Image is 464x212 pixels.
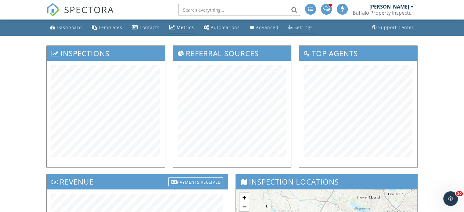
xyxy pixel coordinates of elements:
h3: Referral Sources [173,46,291,61]
div: [PERSON_NAME] [369,4,409,10]
div: Dashboard [57,24,82,30]
a: SPECTORA [46,8,114,21]
a: Contacts [130,22,162,33]
span: SPECTORA [64,3,114,16]
iframe: Intercom live chat [443,191,458,206]
a: Zoom in [239,193,249,202]
a: Metrics [167,22,196,33]
div: Buffalo Property Inspections [353,10,414,16]
span: 10 [456,191,463,196]
h3: Top Agents [299,46,417,61]
div: Metrics [177,24,194,30]
div: Payments Received [168,177,223,186]
div: Advanced [256,24,279,30]
h3: Inspections [47,46,165,61]
a: Payments Received [168,176,223,186]
div: Settings [294,24,313,30]
a: Automations (Advanced) [201,22,242,33]
a: Dashboard [48,22,85,33]
div: Support Center [378,24,414,30]
a: Templates [89,22,125,33]
a: Advanced [247,22,281,33]
div: Automations [211,24,240,30]
img: The Best Home Inspection Software - Spectora [46,3,60,16]
h3: Inspection Locations [236,174,417,189]
div: Contacts [139,24,160,30]
a: Settings [286,22,315,33]
h3: Revenue [47,174,228,189]
input: Search everything... [178,4,300,16]
a: Zoom out [239,202,249,211]
a: Support Center [370,22,416,33]
div: Templates [99,24,122,30]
